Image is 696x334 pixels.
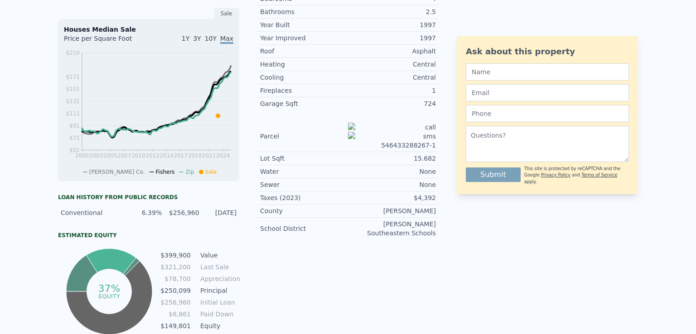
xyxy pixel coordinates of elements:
[466,45,629,58] div: Ask about this property
[193,35,201,42] span: 3Y
[160,321,191,331] td: $149,801
[260,167,348,176] div: Water
[348,180,436,189] div: None
[348,99,436,108] div: 724
[117,153,131,159] tspan: 2007
[348,219,436,238] div: [PERSON_NAME] Southeastern Schools
[260,86,348,95] div: Fireplaces
[69,135,80,141] tspan: $71
[75,153,89,159] tspan: 2000
[66,98,80,105] tspan: $131
[160,286,191,296] td: $250,099
[348,60,436,69] div: Central
[348,73,436,82] div: Central
[466,105,629,122] input: Phone
[103,153,117,159] tspan: 2005
[185,169,194,175] span: Zip
[205,35,217,42] span: 10Y
[160,250,191,260] td: $399,900
[66,86,80,92] tspan: $151
[160,274,191,284] td: $78,700
[260,60,348,69] div: Heating
[260,20,348,29] div: Year Built
[64,25,233,34] div: Houses Median Sale
[348,123,436,149] span: 546433288267-1
[198,274,239,284] td: Appreciation
[202,153,216,159] tspan: 2021
[66,110,80,117] tspan: $111
[89,169,145,175] span: [PERSON_NAME] Co.
[160,309,191,319] td: $6,861
[260,73,348,82] div: Cooling
[260,33,348,43] div: Year Improved
[198,250,239,260] td: Value
[198,286,239,296] td: Principal
[524,166,629,185] div: This site is protected by reCAPTCHA and the Google and apply.
[198,321,239,331] td: Equity
[260,193,348,202] div: Taxes (2023)
[198,262,239,272] td: Last Sale
[348,167,436,176] div: None
[89,153,103,159] tspan: 2003
[174,153,188,159] tspan: 2017
[156,169,175,175] span: Fishers
[98,292,120,299] tspan: equity
[466,63,629,81] input: Name
[131,153,145,159] tspan: 2010
[145,153,159,159] tspan: 2012
[64,34,149,48] div: Price per Square Foot
[466,84,629,101] input: Email
[214,8,239,19] div: Sale
[69,147,80,153] tspan: $51
[160,262,191,272] td: $321,200
[198,309,239,319] td: Paid Down
[260,99,348,108] div: Garage Sqft
[260,224,348,233] div: School District
[466,167,521,182] button: Submit
[216,153,230,159] tspan: 2024
[260,132,348,141] div: Parcel
[348,20,436,29] div: 1997
[260,7,348,16] div: Bathrooms
[205,208,237,217] div: [DATE]
[348,206,436,215] div: [PERSON_NAME]
[348,7,436,16] div: 2.5
[69,123,80,129] tspan: $91
[348,86,436,95] div: 1
[581,172,617,177] a: Terms of Service
[220,35,233,44] span: Max
[58,194,239,201] div: Loan history from public records
[260,47,348,56] div: Roof
[260,180,348,189] div: Sewer
[348,47,436,56] div: Asphalt
[160,297,191,307] td: $256,960
[348,132,436,141] img: sms
[130,208,162,217] div: 6.39%
[66,50,80,56] tspan: $210
[348,193,436,202] div: $4,392
[260,154,348,163] div: Lot Sqft
[541,172,570,177] a: Privacy Policy
[260,206,348,215] div: County
[58,232,239,239] div: Estimated Equity
[188,153,202,159] tspan: 2019
[66,74,80,80] tspan: $171
[61,208,125,217] div: Conventional
[205,169,217,175] span: Sale
[198,297,239,307] td: Initial Loan
[182,35,189,42] span: 1Y
[348,154,436,163] div: 15.682
[348,123,436,132] img: call
[98,283,120,294] tspan: 37%
[159,153,174,159] tspan: 2014
[167,208,199,217] div: $256,960
[348,33,436,43] div: 1997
